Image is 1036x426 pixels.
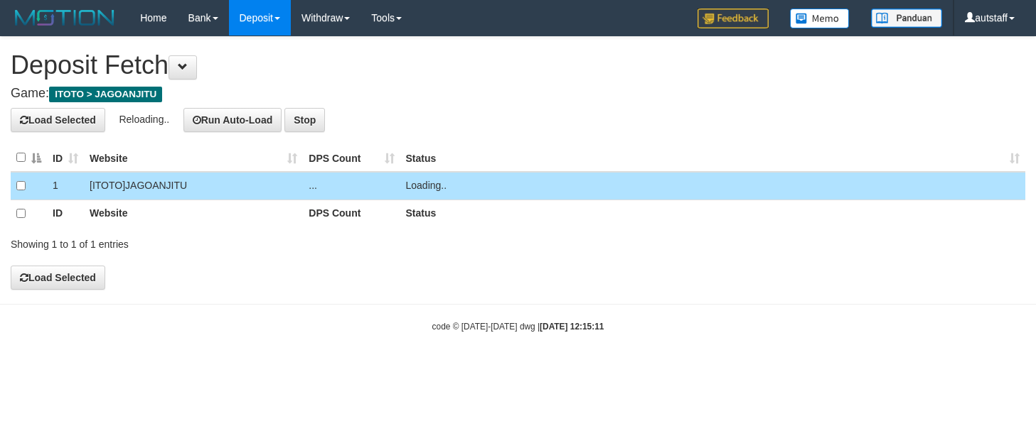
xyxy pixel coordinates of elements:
span: ... [309,180,317,191]
button: Run Auto-Load [183,108,282,132]
h1: Deposit Fetch [11,51,1025,80]
img: MOTION_logo.png [11,7,119,28]
th: Status [400,200,1026,227]
span: Loading.. [406,180,447,191]
th: Website [84,200,303,227]
button: Load Selected [11,108,105,132]
img: panduan.png [871,9,942,28]
img: Feedback.jpg [698,9,769,28]
strong: [DATE] 12:15:11 [540,322,604,332]
img: Button%20Memo.svg [790,9,850,28]
th: ID [47,200,84,227]
button: Load Selected [11,266,105,290]
span: Reloading.. [119,113,169,124]
td: [ITOTO] JAGOANJITU [84,172,303,200]
th: Website: activate to sort column ascending [84,144,303,172]
th: DPS Count [303,200,400,227]
h4: Game: [11,87,1025,101]
button: Stop [284,108,325,132]
td: 1 [47,172,84,200]
th: ID: activate to sort column ascending [47,144,84,172]
small: code © [DATE]-[DATE] dwg | [432,322,604,332]
span: ITOTO > JAGOANJITU [49,87,162,102]
div: Showing 1 to 1 of 1 entries [11,231,421,251]
th: DPS Count: activate to sort column ascending [303,144,400,172]
th: Status: activate to sort column ascending [400,144,1026,172]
